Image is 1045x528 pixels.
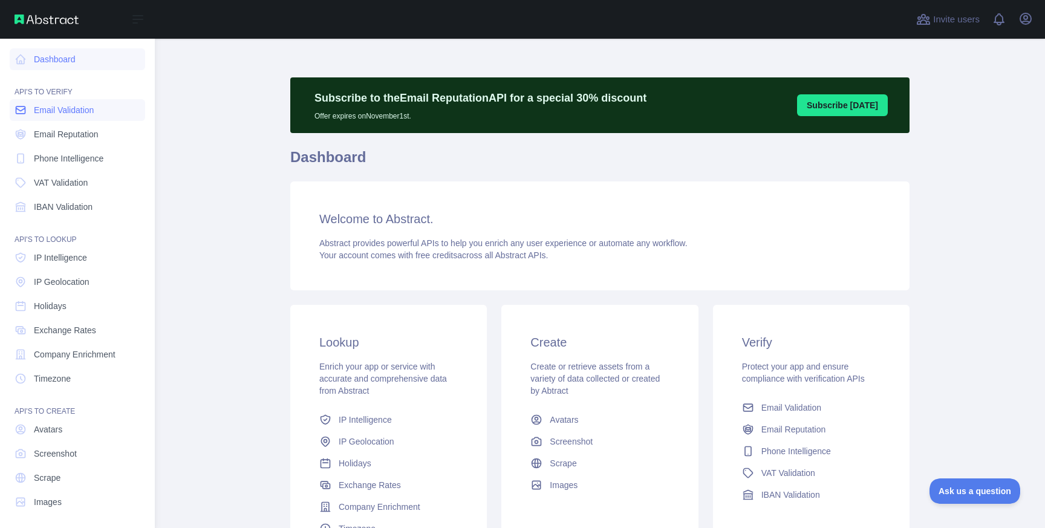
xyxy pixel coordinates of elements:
[550,435,593,448] span: Screenshot
[34,448,77,460] span: Screenshot
[34,276,90,288] span: IP Geolocation
[34,177,88,189] span: VAT Validation
[10,99,145,121] a: Email Validation
[34,104,94,116] span: Email Validation
[319,250,548,260] span: Your account comes with across all Abstract APIs.
[10,319,145,341] a: Exchange Rates
[530,334,669,351] h3: Create
[314,431,463,452] a: IP Geolocation
[914,10,982,29] button: Invite users
[339,501,420,513] span: Company Enrichment
[34,324,96,336] span: Exchange Rates
[415,250,457,260] span: free credits
[10,295,145,317] a: Holidays
[34,373,71,385] span: Timezone
[929,478,1021,504] iframe: Toggle Customer Support
[761,423,826,435] span: Email Reputation
[34,201,93,213] span: IBAN Validation
[314,474,463,496] a: Exchange Rates
[34,128,99,140] span: Email Reputation
[742,362,865,383] span: Protect your app and ensure compliance with verification APIs
[339,435,394,448] span: IP Geolocation
[339,414,392,426] span: IP Intelligence
[10,172,145,194] a: VAT Validation
[10,467,145,489] a: Scrape
[319,238,688,248] span: Abstract provides powerful APIs to help you enrich any user experience or automate any workflow.
[761,445,831,457] span: Phone Intelligence
[10,220,145,244] div: API'S TO LOOKUP
[737,397,885,419] a: Email Validation
[550,479,578,491] span: Images
[761,489,820,501] span: IBAN Validation
[761,467,815,479] span: VAT Validation
[314,90,646,106] p: Subscribe to the Email Reputation API for a special 30 % discount
[314,496,463,518] a: Company Enrichment
[526,452,674,474] a: Scrape
[34,472,60,484] span: Scrape
[319,362,447,396] span: Enrich your app or service with accurate and comprehensive data from Abstract
[10,73,145,97] div: API'S TO VERIFY
[10,247,145,269] a: IP Intelligence
[34,252,87,264] span: IP Intelligence
[550,457,576,469] span: Scrape
[319,334,458,351] h3: Lookup
[10,344,145,365] a: Company Enrichment
[34,496,62,508] span: Images
[742,334,881,351] h3: Verify
[10,419,145,440] a: Avatars
[737,462,885,484] a: VAT Validation
[314,452,463,474] a: Holidays
[526,431,674,452] a: Screenshot
[290,148,910,177] h1: Dashboard
[10,148,145,169] a: Phone Intelligence
[530,362,660,396] span: Create or retrieve assets from a variety of data collected or created by Abtract
[10,443,145,464] a: Screenshot
[339,479,401,491] span: Exchange Rates
[15,15,79,24] img: Abstract API
[10,271,145,293] a: IP Geolocation
[319,210,881,227] h3: Welcome to Abstract.
[526,409,674,431] a: Avatars
[10,491,145,513] a: Images
[10,123,145,145] a: Email Reputation
[526,474,674,496] a: Images
[10,196,145,218] a: IBAN Validation
[314,409,463,431] a: IP Intelligence
[737,440,885,462] a: Phone Intelligence
[34,423,62,435] span: Avatars
[34,348,116,360] span: Company Enrichment
[34,152,103,165] span: Phone Intelligence
[314,106,646,121] p: Offer expires on November 1st.
[339,457,371,469] span: Holidays
[737,484,885,506] a: IBAN Validation
[10,48,145,70] a: Dashboard
[737,419,885,440] a: Email Reputation
[933,13,980,27] span: Invite users
[797,94,888,116] button: Subscribe [DATE]
[10,392,145,416] div: API'S TO CREATE
[10,368,145,389] a: Timezone
[34,300,67,312] span: Holidays
[550,414,578,426] span: Avatars
[761,402,821,414] span: Email Validation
